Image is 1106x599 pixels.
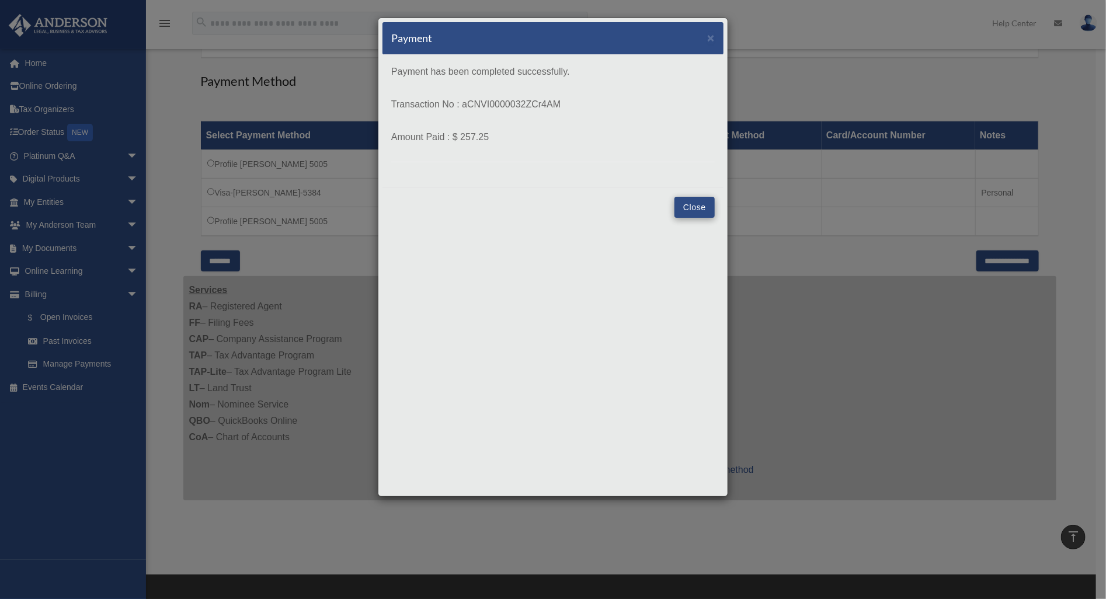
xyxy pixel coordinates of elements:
[707,31,715,44] span: ×
[707,32,715,44] button: Close
[674,197,715,218] button: Close
[391,31,432,46] h5: Payment
[391,96,715,113] p: Transaction No : aCNVI0000032ZCr4AM
[391,129,715,145] p: Amount Paid : $ 257.25
[391,64,715,80] p: Payment has been completed successfully.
